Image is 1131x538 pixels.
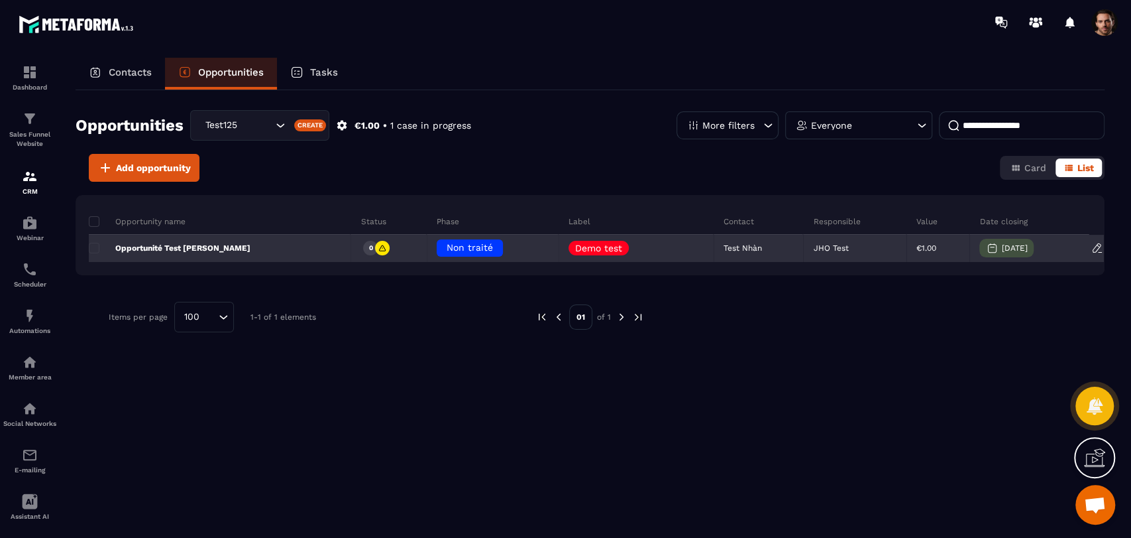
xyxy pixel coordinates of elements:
[368,243,372,253] p: 0
[180,310,204,324] span: 100
[553,311,565,323] img: prev
[22,168,38,184] img: formation
[310,66,338,78] p: Tasks
[22,447,38,463] img: email
[109,312,168,322] p: Items per page
[916,243,936,253] p: €1.00
[1001,243,1027,253] p: [DATE]
[597,312,611,322] p: of 1
[277,58,351,90] a: Tasks
[3,251,56,298] a: schedulerschedulerScheduler
[3,484,56,530] a: Assistant AI
[979,216,1027,227] p: Date closing
[22,261,38,277] img: scheduler
[354,119,380,132] p: €1.00
[198,66,264,78] p: Opportunities
[3,54,56,101] a: formationformationDashboard
[1077,163,1094,173] span: List
[383,119,387,132] p: •
[89,243,250,253] p: Opportunité Test [PERSON_NAME]
[3,130,56,149] p: Sales Funnel Website
[3,327,56,334] p: Automations
[1075,485,1115,525] div: Mở cuộc trò chuyện
[813,216,860,227] p: Responsible
[22,64,38,80] img: formation
[1002,159,1054,177] button: Card
[116,161,191,174] span: Add opportunity
[916,216,938,227] p: Value
[3,84,56,91] p: Dashboard
[3,281,56,288] p: Scheduler
[1024,163,1046,173] span: Card
[19,12,138,36] img: logo
[174,302,234,332] div: Search for option
[575,243,622,253] p: Demo test
[22,215,38,231] img: automations
[248,118,272,133] input: Search for option
[724,216,754,227] p: Contact
[190,110,329,141] div: Search for option
[22,401,38,417] img: social-network
[569,304,592,330] p: 01
[811,121,852,130] p: Everyone
[250,312,316,322] p: 1-1 of 1 elements
[536,311,548,323] img: prev
[3,101,56,159] a: formationformationSales Funnel Website
[616,311,627,323] img: next
[89,216,186,227] p: Opportunity name
[22,354,38,370] img: automations
[3,298,56,344] a: automationsautomationsAutomations
[3,437,56,484] a: emailemailE-mailing
[813,243,848,253] p: JHO Test
[3,466,56,474] p: E-mailing
[294,119,327,131] div: Create
[3,205,56,251] a: automationsautomationsWebinar
[89,154,199,182] button: Add opportunity
[632,311,644,323] img: next
[568,216,590,227] p: Label
[3,188,56,195] p: CRM
[390,119,471,132] p: 1 case in progress
[109,66,152,78] p: Contacts
[76,58,165,90] a: Contacts
[165,58,277,90] a: Opportunities
[3,513,56,520] p: Assistant AI
[447,242,493,253] span: Non traité
[3,344,56,391] a: automationsautomationsMember area
[3,373,56,381] p: Member area
[3,159,56,205] a: formationformationCRM
[3,420,56,427] p: Social Networks
[3,234,56,241] p: Webinar
[360,216,386,227] p: Status
[22,111,38,127] img: formation
[3,391,56,437] a: social-networksocial-networkSocial Networks
[702,121,755,130] p: More filters
[1055,159,1102,177] button: List
[437,216,459,227] p: Phase
[22,308,38,324] img: automations
[76,112,184,139] h2: Opportunities
[202,118,248,133] span: Test125
[204,310,215,324] input: Search for option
